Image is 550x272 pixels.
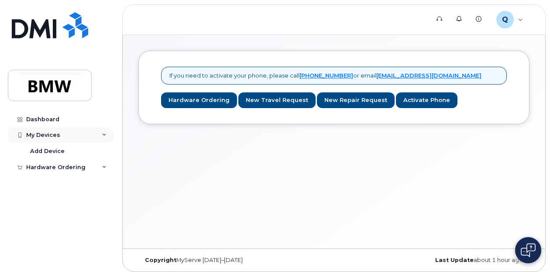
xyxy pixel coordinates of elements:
[299,72,353,79] a: [PHONE_NUMBER]
[161,92,237,109] a: Hardware Ordering
[396,92,457,109] a: Activate Phone
[435,257,474,263] strong: Last Update
[238,92,316,109] a: New Travel Request
[145,257,176,263] strong: Copyright
[138,257,269,264] div: MyServe [DATE]–[DATE]
[169,71,481,80] p: If you need to activate your phone, please call or email
[399,257,529,264] div: about 1 hour ago
[521,243,536,257] img: Open chat
[376,72,481,79] a: [EMAIL_ADDRESS][DOMAIN_NAME]
[317,92,395,109] a: New Repair Request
